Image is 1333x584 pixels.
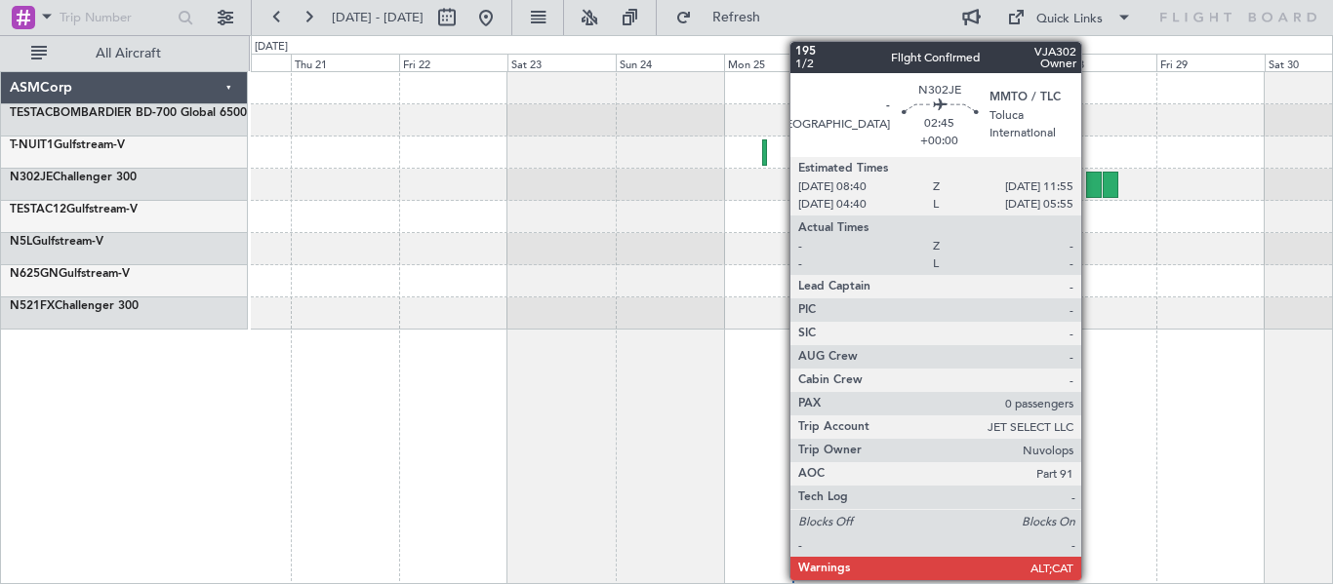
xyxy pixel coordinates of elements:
[399,54,507,71] div: Fri 22
[616,54,724,71] div: Sun 24
[291,54,399,71] div: Thu 21
[997,2,1142,33] button: Quick Links
[1036,10,1103,29] div: Quick Links
[10,139,125,151] a: T-NUIT1Gulfstream-V
[10,236,103,248] a: N5LGulfstream-V
[724,54,832,71] div: Mon 25
[10,300,139,312] a: N521FXChallenger 300
[21,38,212,69] button: All Aircraft
[51,47,206,60] span: All Aircraft
[940,54,1048,71] div: Wed 27
[666,2,784,33] button: Refresh
[332,9,424,26] span: [DATE] - [DATE]
[831,54,940,71] div: Tue 26
[10,300,55,312] span: N521FX
[10,139,54,151] span: T-NUIT1
[10,172,137,183] a: N302JEChallenger 300
[10,107,247,119] a: TESTACBOMBARDIER BD-700 Global 6500
[1156,54,1265,71] div: Fri 29
[696,11,778,24] span: Refresh
[60,3,172,32] input: Trip Number
[10,172,53,183] span: N302JE
[255,39,288,56] div: [DATE]
[1048,54,1156,71] div: Thu 28
[10,268,130,280] a: N625GNGulfstream-V
[10,204,138,215] a: TESTAC12Gulfstream-V
[507,54,616,71] div: Sat 23
[10,236,32,248] span: N5L
[10,107,53,119] span: TESTAC
[10,268,59,280] span: N625GN
[10,204,66,215] span: TESTAC12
